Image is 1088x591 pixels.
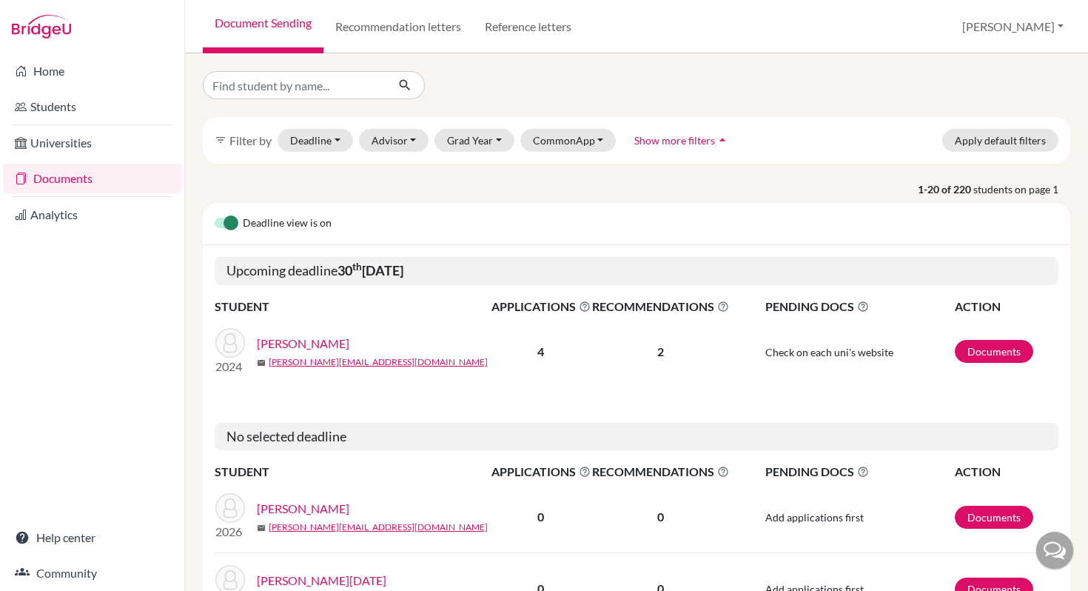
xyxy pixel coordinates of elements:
[278,129,353,152] button: Deadline
[352,261,362,273] sup: th
[203,71,386,99] input: Find student by name...
[359,129,429,152] button: Advisor
[715,133,730,147] i: arrow_drop_up
[257,524,266,532] span: mail
[955,340,1033,363] a: Documents
[942,129,1058,152] button: Apply default filters
[537,344,544,358] b: 4
[269,521,488,534] a: [PERSON_NAME][EMAIL_ADDRESS][DOMAIN_NAME]
[956,13,1070,41] button: [PERSON_NAME]
[338,262,403,278] b: 30 [DATE]
[918,181,973,197] strong: 1-20 of 220
[215,423,1058,451] h5: No selected deadline
[3,128,181,158] a: Universities
[257,335,349,353] a: [PERSON_NAME]
[12,15,71,39] img: Bridge-U
[257,572,386,590] a: [PERSON_NAME][DATE]
[257,500,349,518] a: [PERSON_NAME]
[3,523,181,552] a: Help center
[491,463,591,481] span: APPLICATIONS
[3,92,181,121] a: Students
[229,133,272,147] span: Filter by
[215,257,1058,285] h5: Upcoming deadline
[765,298,954,315] span: PENDING DOCS
[434,129,514,152] button: Grad Year
[215,493,245,523] img: Albaladejo, Emma
[765,463,954,481] span: PENDING DOCS
[491,298,591,315] span: APPLICATIONS
[973,181,1070,197] span: students on page 1
[520,129,617,152] button: CommonApp
[592,508,729,526] p: 0
[537,510,544,524] b: 0
[257,358,266,367] span: mail
[765,346,893,358] span: Check on each uni's website
[215,297,491,316] th: STUDENT
[215,134,226,146] i: filter_list
[243,215,332,233] span: Deadline view is on
[215,328,245,358] img: Caceres, Martina
[3,56,181,86] a: Home
[765,511,864,524] span: Add applications first
[622,129,742,152] button: Show more filtersarrow_drop_up
[954,462,1058,481] th: ACTION
[592,463,729,481] span: RECOMMENDATIONS
[3,200,181,230] a: Analytics
[269,355,488,369] a: [PERSON_NAME][EMAIL_ADDRESS][DOMAIN_NAME]
[592,343,729,361] p: 2
[955,506,1033,529] a: Documents
[592,298,729,315] span: RECOMMENDATIONS
[954,297,1058,316] th: ACTION
[634,134,715,147] span: Show more filters
[215,358,245,375] p: 2024
[3,164,181,193] a: Documents
[3,558,181,588] a: Community
[215,523,245,541] p: 2026
[215,462,491,481] th: STUDENT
